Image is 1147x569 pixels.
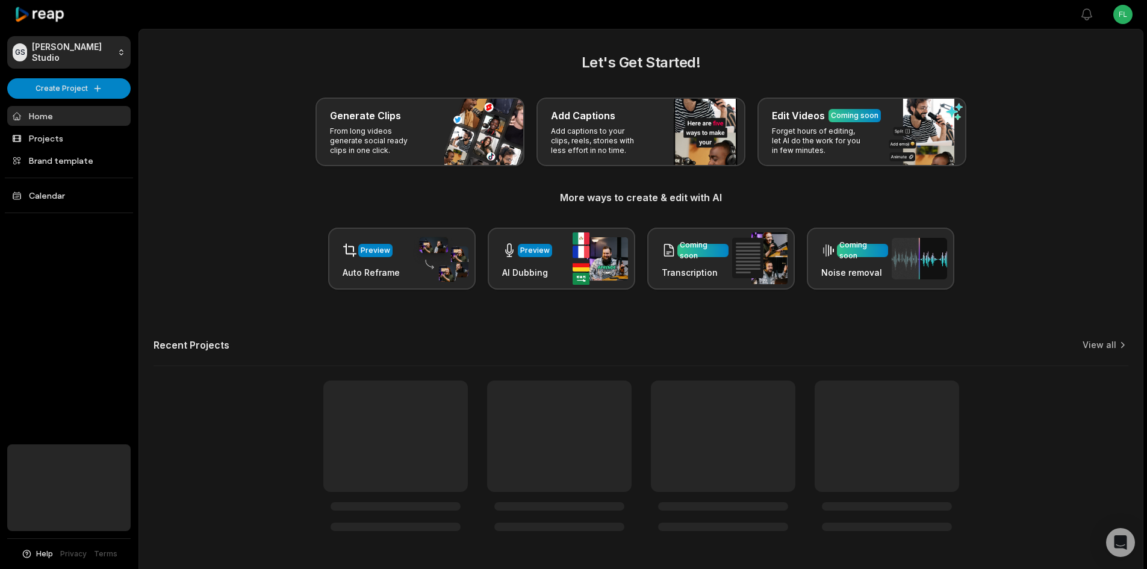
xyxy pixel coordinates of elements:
[32,42,113,63] p: [PERSON_NAME] Studio
[343,266,400,279] h3: Auto Reframe
[551,108,615,123] h3: Add Captions
[154,52,1128,73] h2: Let's Get Started!
[1083,339,1116,351] a: View all
[821,266,888,279] h3: Noise removal
[7,185,131,205] a: Calendar
[361,245,390,256] div: Preview
[551,126,644,155] p: Add captions to your clips, reels, stories with less effort in no time.
[772,126,865,155] p: Forget hours of editing, let AI do the work for you in few minutes.
[13,43,27,61] div: GS
[520,245,550,256] div: Preview
[154,190,1128,205] h3: More ways to create & edit with AI
[36,549,53,559] span: Help
[330,126,423,155] p: From long videos generate social ready clips in one click.
[680,240,726,261] div: Coming soon
[330,108,401,123] h3: Generate Clips
[772,108,825,123] h3: Edit Videos
[7,128,131,148] a: Projects
[839,240,886,261] div: Coming soon
[7,151,131,170] a: Brand template
[831,110,878,121] div: Coming soon
[94,549,117,559] a: Terms
[154,339,229,351] h2: Recent Projects
[662,266,729,279] h3: Transcription
[892,238,947,279] img: noise_removal.png
[732,232,788,284] img: transcription.png
[21,549,53,559] button: Help
[7,106,131,126] a: Home
[502,266,552,279] h3: AI Dubbing
[573,232,628,285] img: ai_dubbing.png
[1106,528,1135,557] div: Open Intercom Messenger
[413,235,468,282] img: auto_reframe.png
[7,78,131,99] button: Create Project
[60,549,87,559] a: Privacy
